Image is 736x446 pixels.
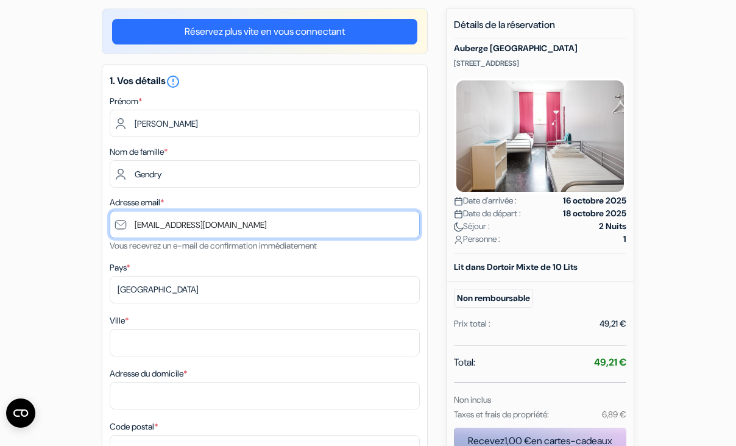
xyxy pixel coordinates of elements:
img: moon.svg [454,222,463,232]
span: Total: [454,355,475,370]
label: Adresse email [110,196,164,209]
span: Date d'arrivée : [454,194,517,207]
label: Nom de famille [110,146,168,158]
span: Personne : [454,233,500,246]
label: Code postal [110,420,158,433]
h5: 1. Vos détails [110,74,420,89]
b: Lit dans Dortoir Mixte de 10 Lits [454,261,578,272]
label: Pays [110,261,130,274]
label: Prénom [110,95,142,108]
div: Prix total : [454,317,490,330]
span: Séjour : [454,220,490,233]
strong: 2 Nuits [599,220,626,233]
a: error_outline [166,74,180,87]
strong: 49,21 € [594,356,626,369]
label: Ville [110,314,129,327]
span: Date de départ : [454,207,521,220]
img: calendar.svg [454,210,463,219]
div: 49,21 € [600,317,626,330]
h5: Détails de la réservation [454,19,626,38]
button: Open CMP widget [6,398,35,428]
p: [STREET_ADDRESS] [454,58,626,68]
strong: 18 octobre 2025 [563,207,626,220]
input: Entrer le nom de famille [110,160,420,188]
img: calendar.svg [454,197,463,206]
small: Non remboursable [454,289,533,308]
input: Entrez votre prénom [110,110,420,137]
i: error_outline [166,74,180,89]
strong: 1 [623,233,626,246]
img: user_icon.svg [454,235,463,244]
a: Réservez plus vite en vous connectant [112,19,417,44]
h5: Auberge [GEOGRAPHIC_DATA] [454,43,626,54]
small: Vous recevrez un e-mail de confirmation immédiatement [110,240,317,251]
strong: 16 octobre 2025 [563,194,626,207]
small: 6,89 € [602,409,626,420]
label: Adresse du domicile [110,367,187,380]
small: Non inclus [454,394,491,405]
small: Taxes et frais de propriété: [454,409,549,420]
input: Entrer adresse e-mail [110,211,420,238]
